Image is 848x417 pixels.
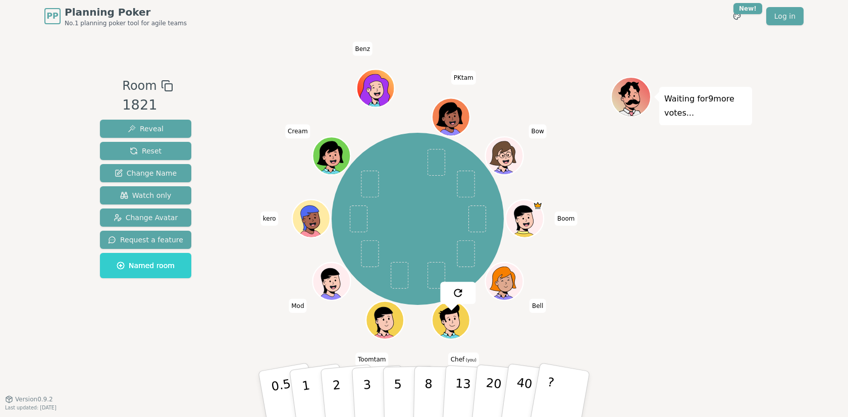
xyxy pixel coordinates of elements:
[65,19,187,27] span: No.1 planning poker tool for agile teams
[448,353,479,367] span: Click to change your name
[528,125,546,139] span: Click to change your name
[128,124,164,134] span: Reveal
[352,42,373,56] span: Click to change your name
[120,190,172,200] span: Watch only
[114,213,178,223] span: Change Avatar
[15,395,53,403] span: Version 0.9.2
[100,231,191,249] button: Request a feature
[46,10,58,22] span: PP
[100,209,191,227] button: Change Avatar
[65,5,187,19] span: Planning Poker
[108,235,183,245] span: Request a feature
[728,7,746,25] button: New!
[452,287,464,299] img: reset
[100,164,191,182] button: Change Name
[100,120,191,138] button: Reveal
[44,5,187,27] a: PPPlanning PokerNo.1 planning poker tool for agile teams
[5,395,53,403] button: Version0.9.2
[5,405,57,410] span: Last updated: [DATE]
[529,299,546,313] span: Click to change your name
[122,95,173,116] div: 1821
[355,353,388,367] span: Click to change your name
[555,212,577,226] span: Click to change your name
[433,302,469,338] button: Click to change your avatar
[130,146,162,156] span: Reset
[117,260,175,271] span: Named room
[464,358,476,363] span: (you)
[100,253,191,278] button: Named room
[289,299,306,313] span: Click to change your name
[664,92,747,120] p: Waiting for 9 more votes...
[260,212,279,226] span: Click to change your name
[115,168,177,178] span: Change Name
[733,3,762,14] div: New!
[451,71,476,85] span: Click to change your name
[285,125,310,139] span: Click to change your name
[122,77,156,95] span: Room
[100,186,191,204] button: Watch only
[533,201,542,211] span: Boom is the host
[766,7,804,25] a: Log in
[100,142,191,160] button: Reset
